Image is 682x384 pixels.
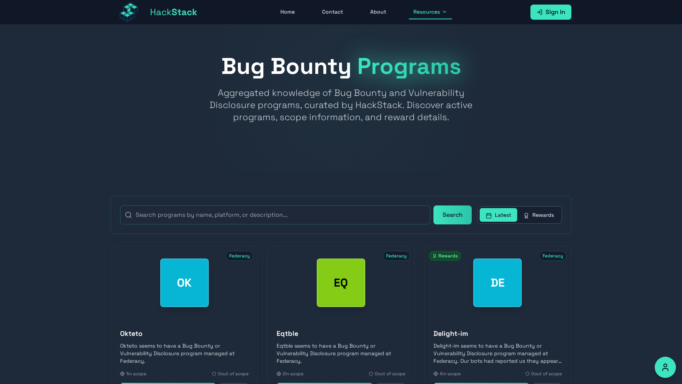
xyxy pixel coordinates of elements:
p: Aggregated knowledge of Bug Bounty and Vulnerability Disclosure programs, curated by HackStack. D... [196,87,486,123]
p: Okteto seems to have a Bug Bounty or Vulnerability Disclosure program managed at Federacy. [120,342,249,365]
h3: Delight-im [433,328,562,339]
span: Federacy [226,251,253,261]
div: Okteto [160,259,209,307]
h3: Eqtble [277,328,405,339]
div: Delight-im [473,259,522,307]
a: Sign In [530,5,571,20]
button: Accessibility Options [655,357,676,378]
button: Rewards [517,208,560,222]
span: Rewards [429,251,461,261]
p: Delight-im seems to have a Bug Bounty or Vulnerability Disclosure program managed at Federacy. Ou... [433,342,562,365]
h3: Okteto [120,328,249,339]
span: Hack [150,6,197,18]
span: Federacy [383,251,410,261]
span: 0 out of scope [218,371,249,377]
a: Home [276,5,299,19]
span: 0 out of scope [375,371,405,377]
span: 2 in scope [283,371,303,377]
span: Stack [172,6,197,18]
a: About [366,5,391,19]
span: Sign In [546,8,565,17]
input: Search programs by name, platform, or description... [120,205,430,224]
span: 1 in scope [126,371,146,377]
span: 0 out of scope [531,371,562,377]
span: Resources [413,8,440,16]
span: Federacy [539,251,566,261]
span: Programs [357,52,461,81]
h1: Bug Bounty [111,55,571,78]
span: 4 in scope [440,371,461,377]
a: Contact [318,5,347,19]
div: Eqtble [317,259,365,307]
button: Search [433,205,472,224]
button: Resources [409,5,452,19]
button: Latest [480,208,517,222]
p: Eqtble seems to have a Bug Bounty or Vulnerability Disclosure program managed at Federacy. [277,342,405,365]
